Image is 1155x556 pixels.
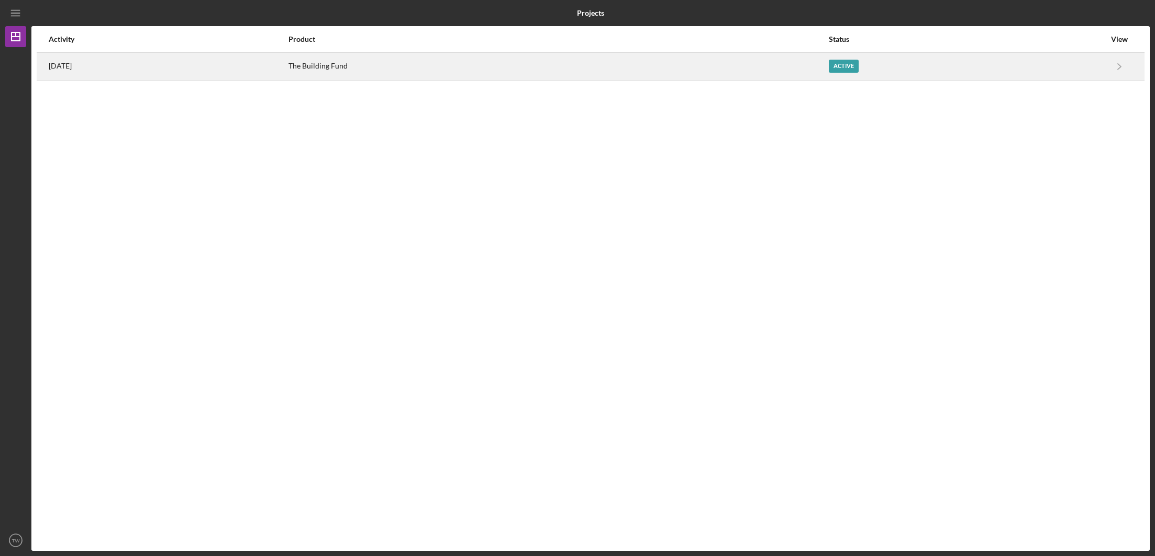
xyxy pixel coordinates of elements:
text: TW [12,538,20,543]
div: Activity [49,35,287,43]
div: Active [829,60,859,73]
div: Status [829,35,1105,43]
b: Projects [577,9,604,17]
button: TW [5,530,26,551]
div: The Building Fund [288,53,828,80]
div: View [1106,35,1132,43]
div: Product [288,35,828,43]
time: 2025-08-10 01:38 [49,62,72,70]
